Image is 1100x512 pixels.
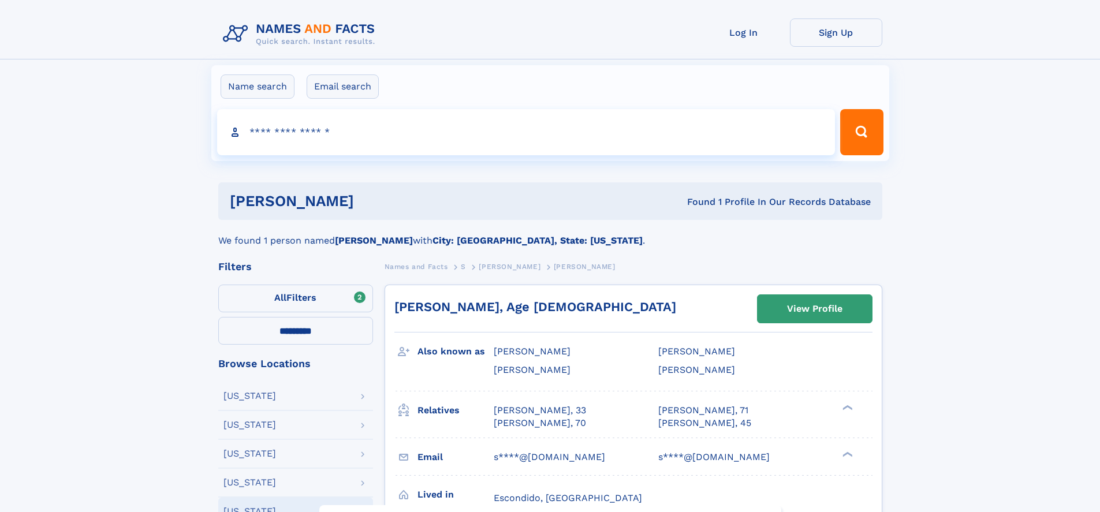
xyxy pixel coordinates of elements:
div: Found 1 Profile In Our Records Database [520,196,871,208]
div: Browse Locations [218,358,373,369]
a: [PERSON_NAME], 71 [658,404,748,417]
b: City: [GEOGRAPHIC_DATA], State: [US_STATE] [432,235,643,246]
div: [US_STATE] [223,420,276,429]
a: S [461,259,466,274]
a: View Profile [758,295,872,323]
a: Sign Up [790,18,882,47]
div: [US_STATE] [223,391,276,401]
a: [PERSON_NAME] [479,259,540,274]
div: We found 1 person named with . [218,220,882,248]
button: Search Button [840,109,883,155]
div: ❯ [840,403,853,411]
span: [PERSON_NAME] [494,364,570,375]
a: [PERSON_NAME], Age [DEMOGRAPHIC_DATA] [394,300,676,314]
a: [PERSON_NAME], 70 [494,417,586,429]
a: [PERSON_NAME], 33 [494,404,586,417]
a: [PERSON_NAME], 45 [658,417,751,429]
div: View Profile [787,296,842,322]
span: [PERSON_NAME] [479,263,540,271]
span: Escondido, [GEOGRAPHIC_DATA] [494,492,642,503]
div: Filters [218,261,373,272]
h1: [PERSON_NAME] [230,194,521,208]
h3: Email [417,447,494,467]
span: [PERSON_NAME] [494,346,570,357]
h3: Lived in [417,485,494,504]
a: Log In [698,18,790,47]
span: [PERSON_NAME] [554,263,616,271]
span: S [461,263,466,271]
h3: Relatives [417,401,494,420]
div: ❯ [840,450,853,458]
label: Email search [307,74,379,99]
span: [PERSON_NAME] [658,364,735,375]
label: Name search [221,74,294,99]
img: Logo Names and Facts [218,18,385,50]
input: search input [217,109,836,155]
b: [PERSON_NAME] [335,235,413,246]
a: Names and Facts [385,259,448,274]
span: All [274,292,286,303]
span: [PERSON_NAME] [658,346,735,357]
h3: Also known as [417,342,494,361]
div: [US_STATE] [223,478,276,487]
div: [US_STATE] [223,449,276,458]
label: Filters [218,285,373,312]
